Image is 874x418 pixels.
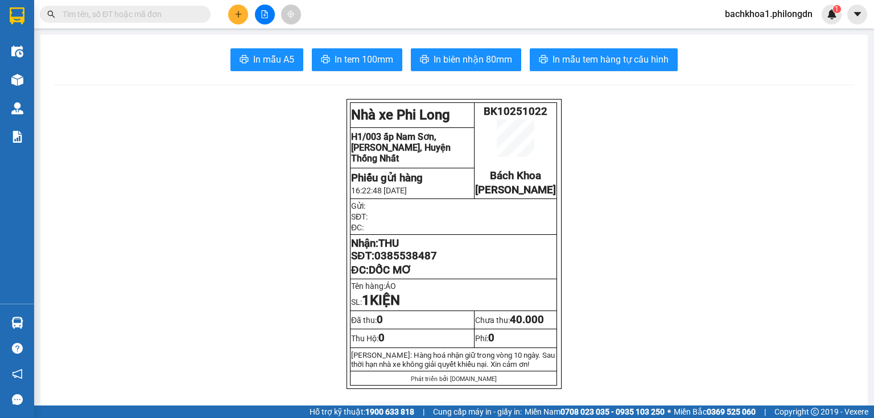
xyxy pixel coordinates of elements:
strong: 0708 023 035 - 0935 103 250 [560,407,665,416]
strong: 1900 633 818 [365,407,414,416]
button: caret-down [847,5,867,24]
span: SL: [351,297,400,307]
span: 0 [378,332,385,344]
button: printerIn biên nhận 80mm [411,48,521,71]
span: In biên nhận 80mm [434,52,512,67]
span: 40.000 [510,313,544,326]
span: printer [539,55,548,65]
span: 0 [488,332,494,344]
span: In mẫu A5 [253,52,294,67]
strong: 0369 525 060 [707,407,756,416]
img: warehouse-icon [11,74,23,86]
img: icon-new-feature [827,9,837,19]
img: warehouse-icon [11,317,23,329]
span: Hỗ trợ kỹ thuật: [310,405,414,418]
span: ĐC: [351,223,364,232]
span: printer [240,55,249,65]
span: | [764,405,766,418]
span: 0 [377,313,383,326]
span: In tem 100mm [335,52,393,67]
span: SĐT: [351,212,368,221]
strong: Nhà xe Phi Long [351,107,450,123]
span: notification [12,369,23,379]
input: Tìm tên, số ĐT hoặc mã đơn [63,8,197,20]
span: Miền Bắc [674,405,756,418]
span: file-add [261,10,269,18]
span: 1 [362,292,370,308]
p: Tên hàng: [351,282,556,291]
span: caret-down [852,9,863,19]
span: H1/003 ấp Nam Sơn, [PERSON_NAME], Huyện Thống Nhất [351,131,451,164]
td: Chưa thu: [475,311,557,329]
button: printerIn mẫu tem hàng tự cấu hình [530,48,678,71]
button: plus [228,5,248,24]
span: Miền Nam [525,405,665,418]
span: search [47,10,55,18]
span: plus [234,10,242,18]
button: printerIn tem 100mm [312,48,402,71]
p: Gửi: [351,201,556,210]
span: Bách Khoa [490,169,541,182]
strong: Phiếu gửi hàng [351,172,423,184]
img: warehouse-icon [11,45,23,57]
span: printer [420,55,429,65]
span: DỐC MƠ [369,264,411,276]
span: BK10251022 [484,105,547,118]
img: solution-icon [11,131,23,143]
span: | [423,405,424,418]
span: message [12,394,23,405]
span: ⚪️ [667,409,671,414]
span: 1 [835,5,839,13]
button: file-add [255,5,275,24]
span: THU [378,237,399,250]
span: question-circle [12,343,23,354]
span: printer [321,55,330,65]
span: 0385538487 [374,250,437,262]
strong: KIỆN [370,292,400,308]
span: [PERSON_NAME]: Hàng hoá nhận giữ trong vòng 10 ngày. Sau thời hạn nhà xe không giải quy... [351,351,555,369]
span: [PERSON_NAME] [475,184,556,196]
img: logo-vxr [10,7,24,24]
span: In mẫu tem hàng tự cấu hình [553,52,669,67]
span: Cung cấp máy in - giấy in: [433,405,522,418]
span: ĐC: [351,264,411,276]
span: copyright [811,408,819,416]
button: aim [281,5,301,24]
span: Phát triển bởi [DOMAIN_NAME] [411,375,497,383]
strong: Nhận: SĐT: [351,237,436,262]
span: 16:22:48 [DATE] [351,186,407,195]
span: bachkhoa1.philongdn [716,7,822,21]
td: Thu Hộ: [351,329,475,347]
td: Phí: [475,329,557,347]
span: aim [287,10,295,18]
td: Đã thu: [351,311,475,329]
button: printerIn mẫu A5 [230,48,303,71]
sup: 1 [833,5,841,13]
span: ÁO [385,282,401,291]
img: warehouse-icon [11,102,23,114]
